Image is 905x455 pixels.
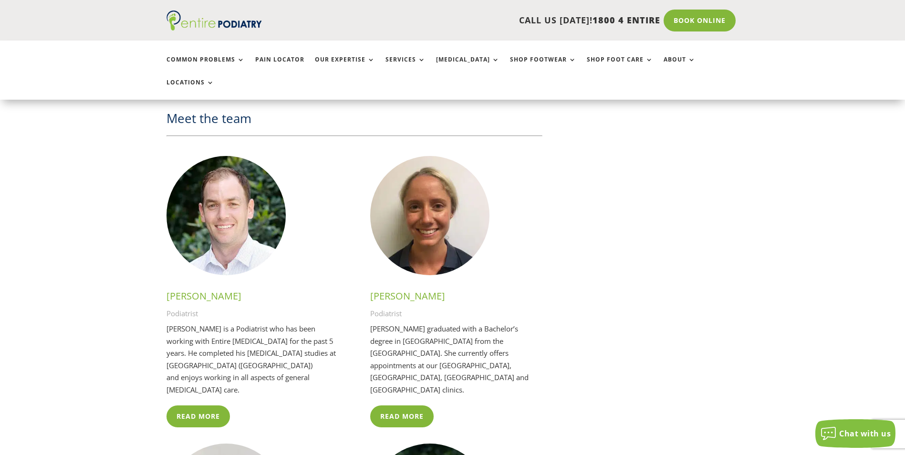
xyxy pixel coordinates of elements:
a: Read More [166,405,230,427]
h3: [PERSON_NAME] [166,290,339,308]
a: Book Online [664,10,736,31]
a: Our Expertise [315,56,375,77]
p: CALL US [DATE]! [299,14,660,27]
p: [PERSON_NAME] graduated with a Bachelor’s degree in [GEOGRAPHIC_DATA] from the [GEOGRAPHIC_DATA].... [370,323,542,396]
h3: [PERSON_NAME] [370,290,542,308]
img: logo (1) [166,10,262,31]
span: 1800 4 ENTIRE [593,14,660,26]
a: Shop Foot Care [587,56,653,77]
a: Locations [166,79,214,100]
p: Podiatrist [166,308,339,323]
a: About [664,56,696,77]
p: Podiatrist [370,308,542,323]
a: Pain Locator [255,56,304,77]
a: Read More [370,405,434,427]
img: Bree Johnston [370,156,489,275]
img: Richard Langton [166,156,286,275]
button: Chat with us [815,419,895,448]
h2: Meet the team [166,110,542,132]
span: Chat with us [839,428,891,439]
a: Entire Podiatry [166,23,262,32]
a: Shop Footwear [510,56,576,77]
a: Common Problems [166,56,245,77]
p: [PERSON_NAME] is a Podiatrist who has been working with Entire [MEDICAL_DATA] for the past 5 year... [166,323,339,396]
a: [MEDICAL_DATA] [436,56,499,77]
a: Services [385,56,426,77]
